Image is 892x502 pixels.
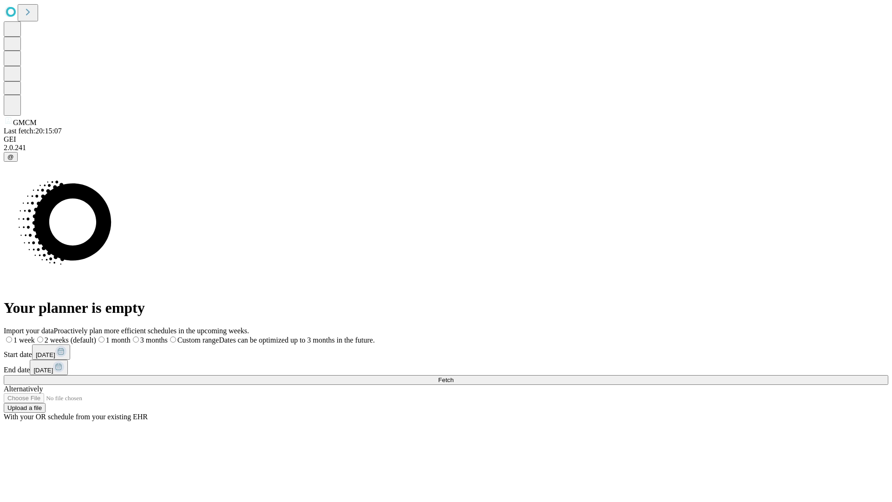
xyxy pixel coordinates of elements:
[6,337,12,343] input: 1 week
[4,385,43,393] span: Alternatively
[32,344,70,360] button: [DATE]
[13,119,37,126] span: GMCM
[45,336,96,344] span: 2 weeks (default)
[33,367,53,374] span: [DATE]
[170,337,176,343] input: Custom rangeDates can be optimized up to 3 months in the future.
[438,376,453,383] span: Fetch
[4,144,888,152] div: 2.0.241
[37,337,43,343] input: 2 weeks (default)
[4,360,888,375] div: End date
[4,327,54,335] span: Import your data
[36,351,55,358] span: [DATE]
[54,327,249,335] span: Proactively plan more efficient schedules in the upcoming weeks.
[30,360,68,375] button: [DATE]
[98,337,105,343] input: 1 month
[13,336,35,344] span: 1 week
[140,336,168,344] span: 3 months
[106,336,131,344] span: 1 month
[4,299,888,317] h1: Your planner is empty
[219,336,374,344] span: Dates can be optimized up to 3 months in the future.
[4,403,46,413] button: Upload a file
[4,127,62,135] span: Last fetch: 20:15:07
[4,152,18,162] button: @
[4,413,148,421] span: With your OR schedule from your existing EHR
[4,375,888,385] button: Fetch
[7,153,14,160] span: @
[133,337,139,343] input: 3 months
[177,336,219,344] span: Custom range
[4,135,888,144] div: GEI
[4,344,888,360] div: Start date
